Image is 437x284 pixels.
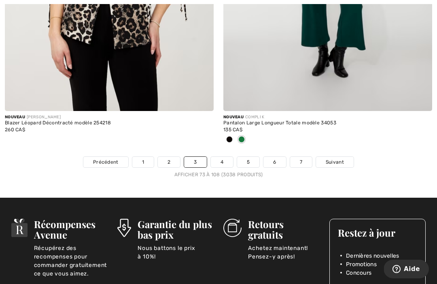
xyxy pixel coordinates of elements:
[223,120,432,126] div: Pantalon Large Longueur Totale modèle 34053
[248,244,320,260] p: Achetez maintenant! Pensez-y après!
[290,157,312,167] a: 7
[223,115,244,120] span: Nouveau
[184,157,206,167] a: 3
[34,219,108,240] h3: Récompenses Avenue
[223,127,242,132] span: 135 CA$
[223,219,242,237] img: Retours gratuits
[34,244,108,260] p: Récupérez des recompenses pour commander gratuitement ce que vous aimez.
[263,157,286,167] a: 6
[237,157,259,167] a: 5
[117,219,131,237] img: Garantie du plus bas prix
[346,252,399,260] span: Dernières nouvelles
[338,227,417,238] h3: Restez à jour
[5,120,214,126] div: Blazer Léopard Décontracté modèle 254218
[83,157,128,167] a: Précédent
[132,157,154,167] a: 1
[316,157,354,167] a: Suivant
[158,157,180,167] a: 2
[11,219,28,237] img: Récompenses Avenue
[235,133,248,147] div: Forest
[5,115,25,120] span: Nouveau
[93,158,119,166] span: Précédent
[211,157,233,167] a: 4
[346,269,371,277] span: Concours
[248,219,320,240] h3: Retours gratuits
[138,219,214,240] h3: Garantie du plus bas prix
[346,260,377,269] span: Promotions
[223,114,432,120] div: COMPLI K
[384,260,429,280] iframe: Ouvre un widget dans lequel vous pouvez trouver plus d’informations
[326,158,344,166] span: Suivant
[5,114,214,120] div: [PERSON_NAME]
[138,244,214,260] p: Nous battons le prix à 10%!
[5,127,25,132] span: 260 CA$
[223,133,235,147] div: Black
